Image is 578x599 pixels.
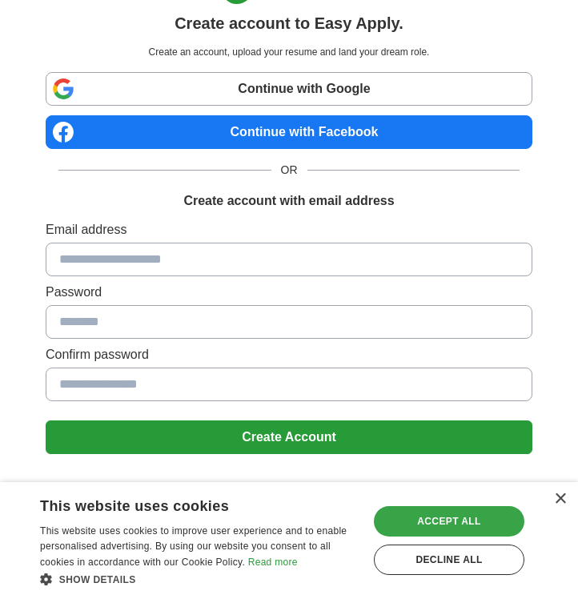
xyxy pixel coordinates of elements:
div: Accept all [374,506,524,537]
span: Show details [59,574,136,585]
a: Read more, opens a new window [248,557,298,568]
a: Continue with Google [46,72,532,106]
h1: Create account with email address [183,191,394,211]
label: Confirm password [46,345,532,364]
a: Continue with Facebook [46,115,532,149]
span: OR [271,162,307,179]
button: Create Account [46,420,532,454]
span: This website uses cookies to improve user experience and to enable personalised advertising. By u... [40,525,347,569]
p: Create an account, upload your resume and land your dream role. [49,45,529,59]
div: Close [554,493,566,505]
label: Password [46,283,532,302]
label: Email address [46,220,532,239]
div: Decline all [374,545,524,575]
h1: Create account to Easy Apply. [175,11,403,35]
div: This website uses cookies [40,492,319,516]
span: Already registered? [231,480,347,496]
div: Show details [40,571,359,587]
